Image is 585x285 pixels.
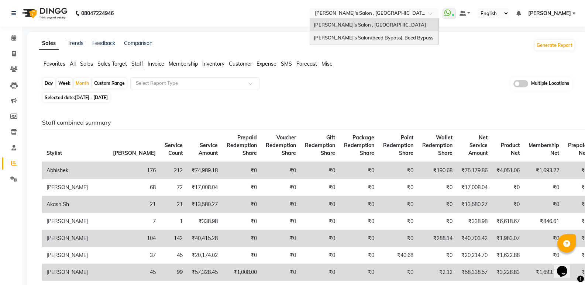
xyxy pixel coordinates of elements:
[81,3,114,24] b: 08047224946
[202,60,224,67] span: Inventory
[222,179,261,196] td: ₹0
[42,264,109,281] td: [PERSON_NAME]
[492,213,524,230] td: ₹6,618.67
[379,264,418,281] td: ₹0
[109,179,160,196] td: 68
[160,179,187,196] td: 72
[109,247,160,264] td: 37
[418,196,457,213] td: ₹0
[56,78,72,88] div: Week
[422,134,452,156] span: Wallet Redemption Share
[340,196,379,213] td: ₹0
[300,230,340,247] td: ₹0
[418,213,457,230] td: ₹0
[68,40,83,46] a: Trends
[165,142,183,156] span: Service Count
[74,78,91,88] div: Month
[131,60,143,67] span: Staff
[492,247,524,264] td: ₹1,622.88
[418,162,457,179] td: ₹190.68
[524,230,564,247] td: ₹0
[300,162,340,179] td: ₹0
[113,150,156,156] span: [PERSON_NAME]
[109,196,160,213] td: 21
[379,162,418,179] td: ₹0
[531,80,569,87] span: Multiple Locations
[379,179,418,196] td: ₹0
[222,247,261,264] td: ₹0
[266,134,296,156] span: Voucher Redemption Share
[92,40,115,46] a: Feedback
[492,196,524,213] td: ₹0
[340,162,379,179] td: ₹0
[222,213,261,230] td: ₹0
[47,150,62,156] span: Stylist
[340,264,379,281] td: ₹0
[92,78,127,88] div: Custom Range
[109,230,160,247] td: 104
[187,247,222,264] td: ₹20,174.02
[222,162,261,179] td: ₹0
[42,230,109,247] td: [PERSON_NAME]
[187,196,222,213] td: ₹13,580.27
[109,162,160,179] td: 176
[42,247,109,264] td: [PERSON_NAME]
[457,264,492,281] td: ₹58,338.57
[222,230,261,247] td: ₹0
[187,264,222,281] td: ₹57,328.45
[418,247,457,264] td: ₹0
[300,213,340,230] td: ₹0
[524,196,564,213] td: ₹0
[457,162,492,179] td: ₹75,179.86
[524,247,564,264] td: ₹0
[383,134,413,156] span: Point Redemption Share
[524,264,564,281] td: ₹1,693.22
[160,264,187,281] td: 99
[379,213,418,230] td: ₹0
[44,60,65,67] span: Favorites
[457,247,492,264] td: ₹20,214.70
[187,230,222,247] td: ₹40,415.28
[379,230,418,247] td: ₹0
[468,134,488,156] span: Net Service Amount
[528,10,571,17] span: [PERSON_NAME]
[80,60,93,67] span: Sales
[314,35,433,41] span: [PERSON_NAME]'s Salon(beed Bypass), Beed Bypass
[340,230,379,247] td: ₹0
[70,60,76,67] span: All
[109,264,160,281] td: 45
[75,95,108,100] span: [DATE] - [DATE]
[281,60,292,67] span: SMS
[222,196,261,213] td: ₹0
[109,213,160,230] td: 7
[296,60,317,67] span: Forecast
[97,60,127,67] span: Sales Target
[457,230,492,247] td: ₹40,703.42
[501,142,520,156] span: Product Net
[261,162,300,179] td: ₹0
[42,162,109,179] td: Abhishek
[39,37,59,50] a: Sales
[19,3,69,24] img: logo
[379,247,418,264] td: ₹40.68
[314,22,426,28] span: [PERSON_NAME]'s Salon , [GEOGRAPHIC_DATA]
[524,179,564,196] td: ₹0
[554,256,578,278] iframe: chat widget
[169,60,198,67] span: Membership
[160,213,187,230] td: 1
[42,213,109,230] td: [PERSON_NAME]
[187,179,222,196] td: ₹17,008.04
[379,196,418,213] td: ₹0
[124,40,152,46] a: Comparison
[492,264,524,281] td: ₹3,228.83
[340,247,379,264] td: ₹0
[187,213,222,230] td: ₹338.98
[300,247,340,264] td: ₹0
[300,196,340,213] td: ₹0
[492,162,524,179] td: ₹4,051.06
[524,162,564,179] td: ₹1,693.22
[300,179,340,196] td: ₹0
[418,264,457,281] td: ₹2.12
[261,230,300,247] td: ₹0
[160,230,187,247] td: 142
